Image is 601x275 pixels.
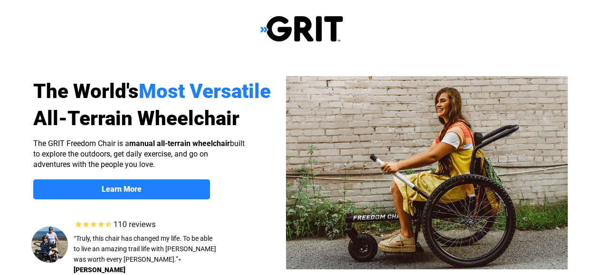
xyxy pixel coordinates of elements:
span: The GRIT Freedom Chair is a built to explore the outdoors, get daily exercise, and go on adventur... [33,139,245,169]
strong: Learn More [102,185,142,194]
span: The World's [33,79,139,103]
strong: manual all-terrain wheelchair [129,139,230,148]
span: “Truly, this chair has changed my life. To be able to live an amazing trail life with [PERSON_NAM... [74,235,216,263]
span: Most Versatile [139,79,271,103]
span: All-Terrain Wheelchair [33,107,239,130]
a: Learn More [33,179,210,199]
